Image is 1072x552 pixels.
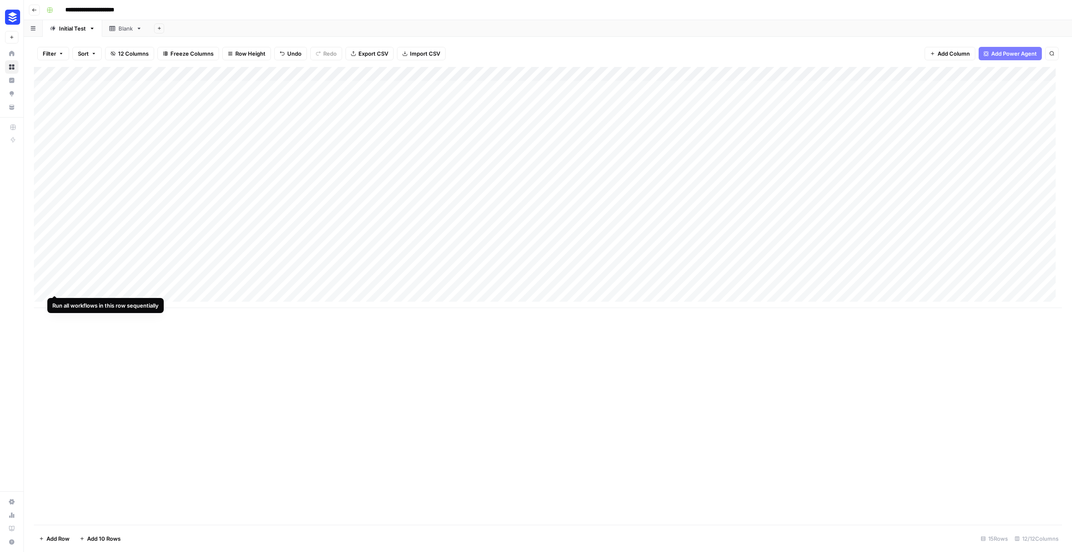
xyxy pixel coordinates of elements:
[72,47,102,60] button: Sort
[938,49,970,58] span: Add Column
[87,534,121,543] span: Add 10 Rows
[52,301,159,310] div: Run all workflows in this row sequentially
[991,49,1037,58] span: Add Power Agent
[358,49,388,58] span: Export CSV
[5,7,18,28] button: Workspace: Buffer
[5,100,18,114] a: Your Data
[310,47,342,60] button: Redo
[78,49,89,58] span: Sort
[37,47,69,60] button: Filter
[105,47,154,60] button: 12 Columns
[222,47,271,60] button: Row Height
[977,532,1011,545] div: 15 Rows
[5,60,18,74] a: Browse
[323,49,337,58] span: Redo
[397,47,446,60] button: Import CSV
[1011,532,1062,545] div: 12/12 Columns
[925,47,975,60] button: Add Column
[235,49,265,58] span: Row Height
[5,74,18,87] a: Insights
[43,20,102,37] a: Initial Test
[345,47,394,60] button: Export CSV
[5,10,20,25] img: Buffer Logo
[102,20,149,37] a: Blank
[5,47,18,60] a: Home
[34,532,75,545] button: Add Row
[46,534,70,543] span: Add Row
[5,522,18,535] a: Learning Hub
[274,47,307,60] button: Undo
[979,47,1042,60] button: Add Power Agent
[43,49,56,58] span: Filter
[157,47,219,60] button: Freeze Columns
[410,49,440,58] span: Import CSV
[59,24,86,33] div: Initial Test
[119,24,133,33] div: Blank
[118,49,149,58] span: 12 Columns
[75,532,126,545] button: Add 10 Rows
[5,87,18,100] a: Opportunities
[170,49,214,58] span: Freeze Columns
[5,508,18,522] a: Usage
[5,535,18,549] button: Help + Support
[287,49,301,58] span: Undo
[5,495,18,508] a: Settings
